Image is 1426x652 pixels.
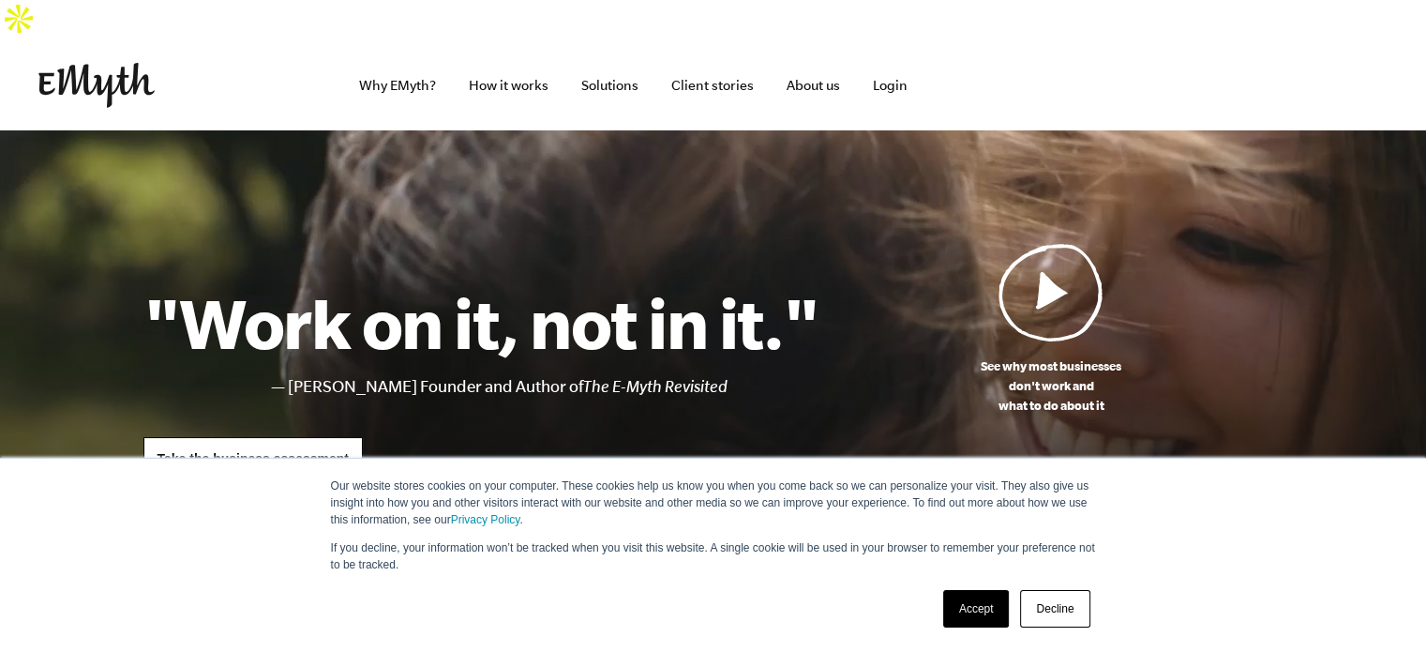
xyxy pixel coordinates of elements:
li: [PERSON_NAME] Founder and Author of [288,373,819,401]
a: See why most businessesdon't work andwhat to do about it [819,243,1283,416]
a: About us [772,40,855,130]
h1: "Work on it, not in it." [143,281,819,364]
i: The E-Myth Revisited [583,377,728,396]
iframe: Embedded CTA [985,65,1182,106]
span: Take the business assessment [158,451,349,466]
a: Privacy Policy [451,513,520,526]
p: See why most businesses don't work and what to do about it [819,356,1283,416]
a: How it works [454,40,563,130]
a: Decline [1020,590,1089,628]
a: Why EMyth? [344,40,451,130]
p: Our website stores cookies on your computer. These cookies help us know you when you come back so... [331,478,1096,528]
a: Solutions [566,40,653,130]
a: Client stories [656,40,769,130]
a: Accept [943,590,1010,628]
p: If you decline, your information won’t be tracked when you visit this website. A single cookie wi... [331,539,1096,573]
img: Play Video [998,243,1103,341]
img: EMyth [38,63,155,108]
iframe: Embedded CTA [1192,65,1388,106]
a: Take the business assessment [143,437,363,482]
a: Login [858,40,923,130]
